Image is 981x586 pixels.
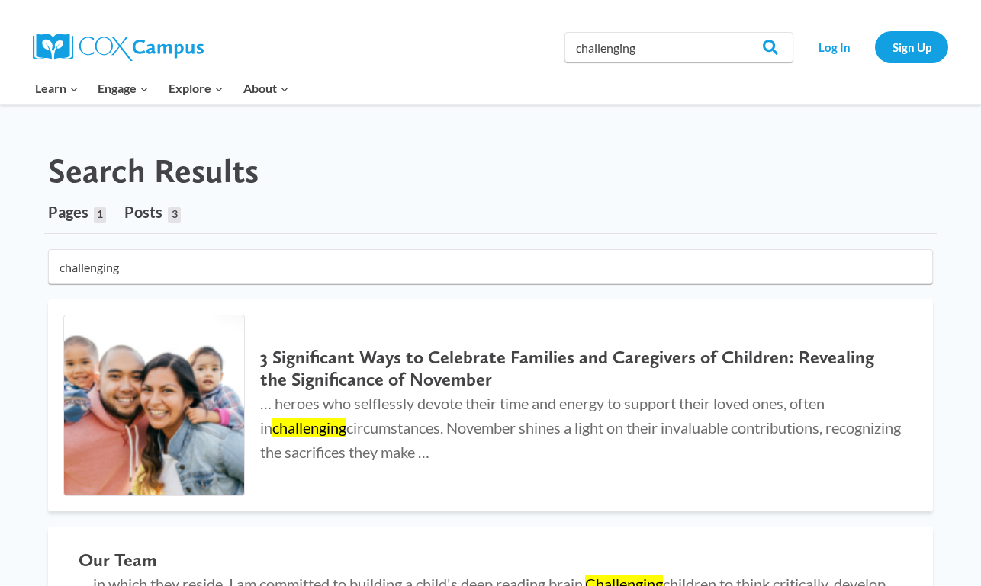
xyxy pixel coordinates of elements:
span: 1 [94,207,106,223]
span: Explore [169,78,224,98]
a: 3 Significant Ways to Celebrate Families and Caregivers of Children: Revealing the Significance o... [48,299,933,511]
span: About [243,78,289,98]
h1: Search Results [48,151,259,191]
a: Pages1 [48,191,106,233]
a: Log In [801,31,867,62]
span: Learn [35,78,79,98]
span: 3 [168,207,180,223]
mark: challenging [272,418,346,437]
span: Pages [48,203,88,221]
nav: Primary Navigation [25,72,298,104]
a: Posts3 [124,191,180,233]
h2: Our Team [79,549,902,572]
span: Engage [98,78,149,98]
span: Posts [124,203,162,221]
span: … heroes who selflessly devote their time and energy to support their loved ones, often in circum... [260,394,901,461]
input: Search for... [48,249,933,284]
h2: 3 Significant Ways to Celebrate Families and Caregivers of Children: Revealing the Significance o... [260,347,902,391]
a: Sign Up [875,31,948,62]
img: Cox Campus [33,34,204,61]
img: 3 Significant Ways to Celebrate Families and Caregivers of Children: Revealing the Significance o... [64,315,244,495]
nav: Secondary Navigation [801,31,948,62]
input: Search Cox Campus [564,32,793,62]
